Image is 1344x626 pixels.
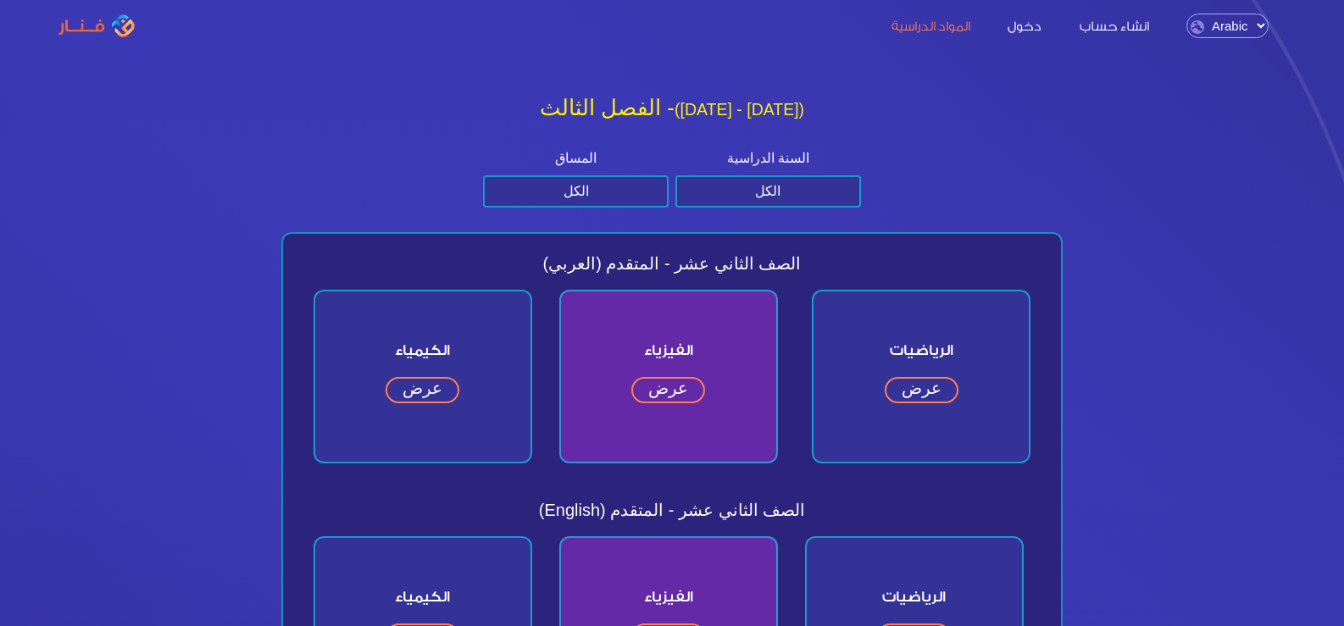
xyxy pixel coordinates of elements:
span: الكيمياء [315,572,530,622]
h2: الفصل الثالث - [275,95,1070,121]
span: الفيزياء [561,325,776,375]
a: عرض [386,377,459,403]
span: الصف الثاني عشر - المتقدم (العربي) [300,251,1045,276]
small: ([DATE] - [DATE]) [675,100,804,119]
label: المساق [483,148,669,169]
span: (English) الصف الثاني عشر - المتقدم [300,497,1045,523]
img: language.png [1191,20,1204,34]
span: الكيمياء [315,325,530,375]
span: الرياضيات [814,325,1029,375]
a: دخول [991,16,1058,34]
a: انشاء حساب [1063,16,1166,34]
span: الرياضيات [807,572,1022,622]
a: عرض [885,377,958,403]
label: السنة الدراسية [675,148,861,169]
a: عرض [631,377,705,403]
a: المواد الدراسية [875,16,987,34]
span: الفيزياء [561,572,776,622]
